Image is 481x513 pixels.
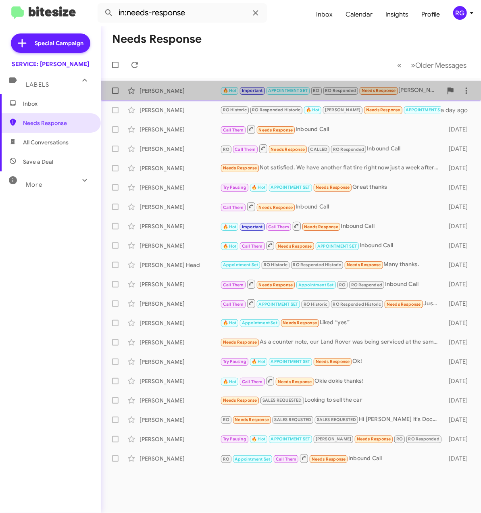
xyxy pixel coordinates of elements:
span: [PERSON_NAME] [325,107,361,113]
span: APPOINTMENT SET [259,302,298,307]
div: [DATE] [443,242,475,250]
span: Needs Response [235,417,269,422]
div: [PERSON_NAME] [140,87,220,95]
span: Needs Response [312,457,346,462]
span: Important [242,88,263,93]
span: Needs Response [347,262,381,267]
div: [PERSON_NAME] Head [140,261,220,269]
span: APPOINTMENT SET [317,244,357,249]
span: RO Responded [325,88,356,93]
span: Needs Response [283,320,317,325]
span: APPOINTMENT SET [271,185,310,190]
div: [PERSON_NAME] [140,222,220,230]
span: Needs Response [357,436,391,442]
div: [PERSON_NAME] [140,125,220,133]
span: 🔥 Hot [252,359,265,364]
nav: Page navigation example [393,57,471,73]
span: RO [223,147,229,152]
span: RO [339,282,346,288]
span: Try Pausing [223,436,246,442]
span: 🔥 Hot [306,107,320,113]
span: RO Historic [223,107,247,113]
div: [PERSON_NAME], I have a maintenance question on my car. I get a little bit of sap droplets droppi... [220,86,442,95]
div: [DATE] [443,280,475,288]
span: Special Campaign [35,39,84,47]
span: APPOINTMENT SET [406,107,445,113]
span: Needs Response [259,205,293,210]
div: Thanks [PERSON_NAME]! [220,105,441,115]
div: [DATE] [443,377,475,385]
span: « [397,60,402,70]
div: [DATE] [443,203,475,211]
span: » [411,60,415,70]
div: [PERSON_NAME] [140,416,220,424]
div: Many thanks. [220,260,443,269]
span: RO [313,88,320,93]
span: All Conversations [23,138,69,146]
span: Needs Response [366,107,400,113]
div: As a counter note, our Land Rover was being serviced at the same time. Super organized and friend... [220,338,443,347]
div: Okay thanks just wanted to confirm, I'll get it done [220,434,443,444]
span: RO Historic [304,302,327,307]
span: Call Them [223,302,244,307]
div: [DATE] [443,396,475,405]
span: RO Historic [264,262,287,267]
span: 🔥 Hot [252,436,265,442]
div: [DATE] [443,358,475,366]
div: Inbound Call [220,453,443,463]
a: Calendar [339,3,379,26]
div: Inbound Call [220,221,443,231]
a: Profile [415,3,446,26]
div: [PERSON_NAME] [140,435,220,443]
span: Save a Deal [23,158,53,166]
div: [DATE] [443,145,475,153]
span: Needs Response [271,147,305,152]
div: [PERSON_NAME] [140,338,220,346]
div: [DATE] [443,222,475,230]
span: Call Them [242,379,263,384]
a: Insights [379,3,415,26]
span: RO Responded [408,436,439,442]
span: APPOINTMENT SET [271,359,310,364]
span: Appointment Set [242,320,277,325]
span: SALES REQUESTED [262,398,302,403]
div: [PERSON_NAME] [140,300,220,308]
span: Older Messages [415,61,466,70]
span: Needs Response [259,127,293,133]
span: Appointment Set [235,457,270,462]
span: [PERSON_NAME] [316,436,352,442]
span: RO Responded Historic [252,107,300,113]
div: Not satisfied. We have another flat tire right now just a week after this flat tire. We had a sus... [220,163,443,173]
span: 🔥 Hot [223,224,237,229]
span: Appointment Set [298,282,334,288]
span: Needs Response [223,340,257,345]
div: [DATE] [443,435,475,443]
div: Just had b service few weeks ago [220,298,443,309]
div: [PERSON_NAME] [140,377,220,385]
span: 🔥 Hot [223,320,237,325]
span: RO [396,436,403,442]
div: Ok! [220,357,443,366]
div: [DATE] [443,416,475,424]
span: 🔥 Hot [223,379,237,384]
span: Needs Response [223,165,257,171]
a: Inbox [310,3,339,26]
span: CALLED [310,147,328,152]
span: Needs Response [387,302,421,307]
div: [PERSON_NAME] [140,280,220,288]
span: APPOINTMENT SET [271,436,310,442]
div: [PERSON_NAME] [140,455,220,463]
h1: Needs Response [112,33,202,46]
span: Call Them [268,224,289,229]
button: RG [446,6,472,20]
div: [PERSON_NAME] [140,184,220,192]
span: Needs Response [223,398,257,403]
div: [PERSON_NAME] [140,203,220,211]
div: [DATE] [443,300,475,308]
span: RO Responded [351,282,382,288]
span: Call Them [242,244,263,249]
span: Needs Response [316,359,350,364]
